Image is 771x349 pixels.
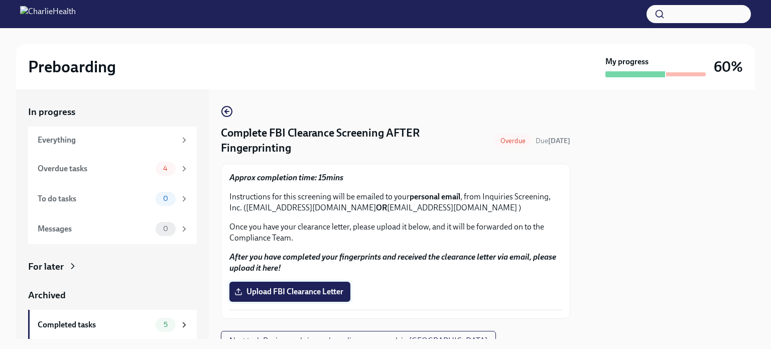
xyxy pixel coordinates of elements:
a: Messages0 [28,214,197,244]
a: Everything [28,127,197,154]
span: September 7th, 2025 09:00 [536,136,570,146]
label: Upload FBI Clearance Letter [229,282,350,302]
span: 5 [158,321,174,328]
span: 4 [157,165,174,172]
img: CharlieHealth [20,6,76,22]
h3: 60% [714,58,743,76]
strong: Approx completion time: 15mins [229,173,343,182]
h4: Complete FBI Clearance Screening AFTER Fingerprinting [221,126,490,156]
div: To do tasks [38,193,152,204]
div: For later [28,260,64,273]
div: Overdue tasks [38,163,152,174]
a: Overdue tasks4 [28,154,197,184]
strong: OR [376,203,387,212]
h2: Preboarding [28,57,116,77]
div: Completed tasks [38,319,152,330]
a: For later [28,260,197,273]
a: Completed tasks5 [28,310,197,340]
a: In progress [28,105,197,119]
span: Overdue [494,137,532,145]
span: Upload FBI Clearance Letter [236,287,343,297]
div: Messages [38,223,152,235]
div: Everything [38,135,176,146]
span: Next task : Review and sign onboarding paperwork in [GEOGRAPHIC_DATA] [229,336,487,346]
strong: After you have completed your fingerprints and received the clearance letter via email, please up... [229,252,556,273]
a: Archived [28,289,197,302]
span: Due [536,137,570,145]
a: To do tasks0 [28,184,197,214]
strong: [DATE] [548,137,570,145]
strong: My progress [605,56,649,67]
span: 0 [157,225,174,232]
p: Once you have your clearance letter, please upload it below, and it will be forwarded on to the C... [229,221,562,244]
p: Instructions for this screening will be emailed to your , from Inquiries Screening, Inc. ([EMAIL_... [229,191,562,213]
span: 0 [157,195,174,202]
strong: personal email [410,192,460,201]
